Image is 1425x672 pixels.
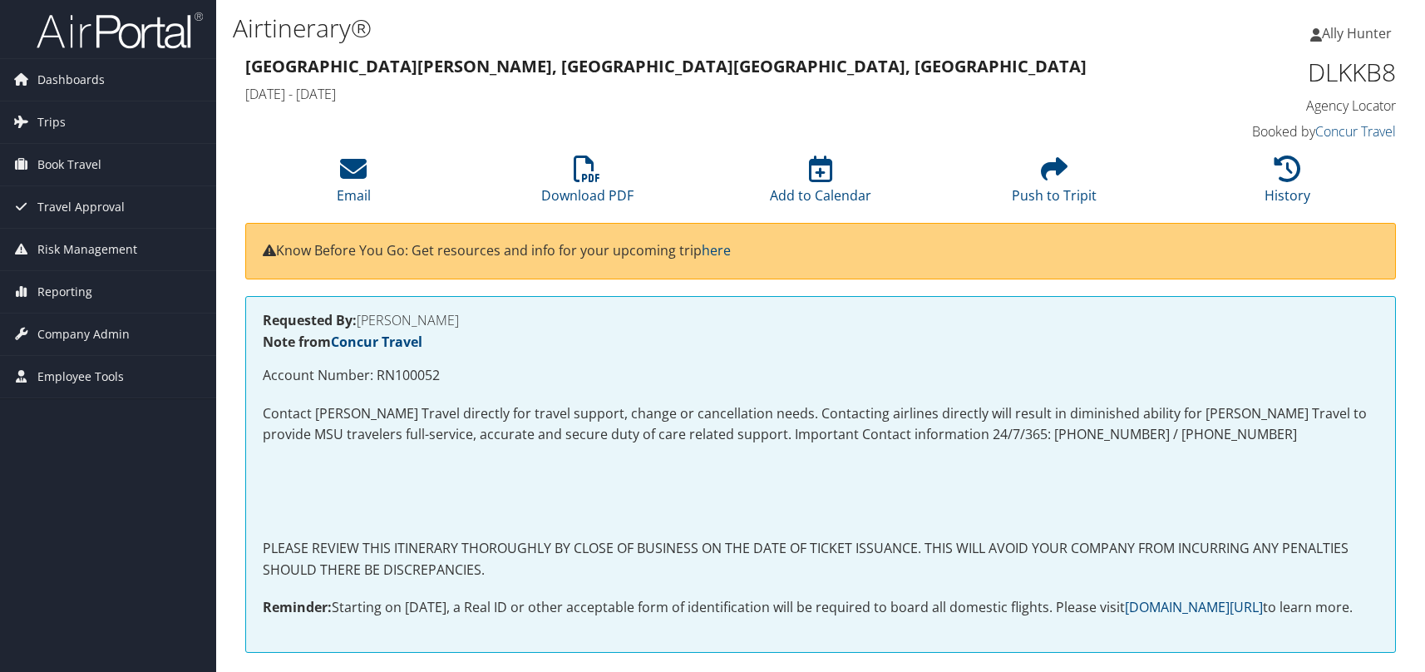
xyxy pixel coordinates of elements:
strong: [GEOGRAPHIC_DATA][PERSON_NAME], [GEOGRAPHIC_DATA] [GEOGRAPHIC_DATA], [GEOGRAPHIC_DATA] [245,55,1087,77]
span: Ally Hunter [1322,24,1392,42]
a: Push to Tripit [1012,165,1097,205]
a: History [1265,165,1310,205]
h1: Airtinerary® [233,11,1017,46]
h4: Agency Locator [1127,96,1397,115]
a: Add to Calendar [770,165,871,205]
span: Travel Approval [37,186,125,228]
span: Company Admin [37,314,130,355]
p: Contact [PERSON_NAME] Travel directly for travel support, change or cancellation needs. Contactin... [263,403,1378,446]
a: [DOMAIN_NAME][URL] [1125,598,1263,616]
h4: Booked by [1127,122,1397,141]
h4: [DATE] - [DATE] [245,85,1102,103]
h1: DLKKB8 [1127,55,1397,90]
span: Trips [37,101,66,143]
h4: [PERSON_NAME] [263,314,1378,327]
span: Risk Management [37,229,137,270]
img: airportal-logo.png [37,11,203,50]
strong: Requested By: [263,311,357,329]
p: Know Before You Go: Get resources and info for your upcoming trip [263,240,1378,262]
p: Starting on [DATE], a Real ID or other acceptable form of identification will be required to boar... [263,597,1378,619]
span: Dashboards [37,59,105,101]
p: Account Number: RN100052 [263,365,1378,387]
a: Concur Travel [1315,122,1396,141]
a: Ally Hunter [1310,8,1408,58]
strong: Note from [263,333,422,351]
span: Book Travel [37,144,101,185]
p: PLEASE REVIEW THIS ITINERARY THOROUGHLY BY CLOSE OF BUSINESS ON THE DATE OF TICKET ISSUANCE. THIS... [263,538,1378,581]
a: Email [337,165,371,205]
a: Concur Travel [331,333,422,351]
span: Employee Tools [37,356,124,398]
strong: Reminder: [263,598,332,616]
a: Download PDF [541,165,634,205]
span: Reporting [37,271,92,313]
a: here [702,241,731,259]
